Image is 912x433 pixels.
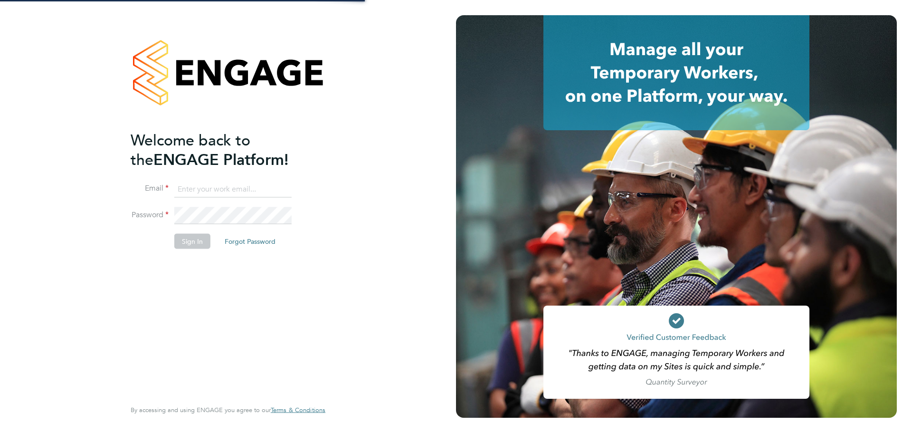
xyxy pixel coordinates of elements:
span: By accessing and using ENGAGE you agree to our [131,406,325,414]
button: Sign In [174,234,210,249]
h2: ENGAGE Platform! [131,130,316,169]
input: Enter your work email... [174,181,292,198]
span: Welcome back to the [131,131,250,169]
label: Email [131,183,169,193]
button: Forgot Password [217,234,283,249]
a: Terms & Conditions [271,406,325,414]
label: Password [131,210,169,220]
